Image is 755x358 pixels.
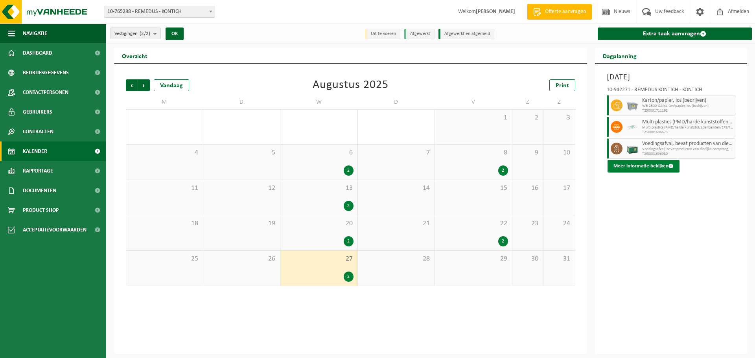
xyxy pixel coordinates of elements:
button: Vestigingen(2/2) [110,28,161,39]
td: Z [512,95,544,109]
span: 15 [439,184,508,193]
span: 7 [362,149,431,157]
span: Gebruikers [23,102,52,122]
span: Product Shop [23,200,59,220]
span: 14 [362,184,431,193]
span: 10-765288 - REMEDUS - KONTICH [104,6,215,17]
span: Bedrijfsgegevens [23,63,69,83]
span: 1 [439,114,508,122]
span: 24 [547,219,571,228]
span: Multi plastics (PMD/harde kunststof/spanbanden/EPS/folie) [642,125,733,130]
span: Contracten [23,122,53,141]
h2: Overzicht [114,48,155,63]
td: V [435,95,512,109]
span: 2 [516,114,540,122]
span: Kalender [23,141,47,161]
span: T250001696980 [642,152,733,156]
li: Afgewerkt en afgemeld [438,29,494,39]
span: Offerte aanvragen [543,8,588,16]
span: 10-765288 - REMEDUS - KONTICH [104,6,215,18]
img: WB-2500-GAL-GY-01 [626,99,638,111]
span: 25 [130,255,199,263]
span: 8 [439,149,508,157]
td: W [280,95,358,109]
div: Vandaag [154,79,189,91]
span: Acceptatievoorwaarden [23,220,87,240]
a: Print [549,79,575,91]
div: 2 [344,201,354,211]
div: 2 [344,165,354,176]
div: 10-942271 - REMEDUS KONTICH - KONTICH [607,87,736,95]
div: 2 [498,236,508,246]
h3: [DATE] [607,72,736,83]
span: 11 [130,184,199,193]
span: 9 [516,149,540,157]
td: D [203,95,281,109]
img: PB-LB-0680-HPE-GN-01 [626,143,638,154]
td: Z [543,95,575,109]
div: 2 [344,272,354,282]
span: 31 [547,255,571,263]
td: D [358,95,435,109]
a: Extra taak aanvragen [598,28,752,40]
span: Vorige [126,79,138,91]
span: Vestigingen [114,28,150,40]
h2: Dagplanning [595,48,645,63]
span: 27 [284,255,354,263]
span: 23 [516,219,540,228]
span: Voedingsafval, bevat producten van dierlijke oorsprong, gemengde verpakking (exclusief glas), cat... [642,141,733,147]
span: Voedingsafval, bevat producten van dierlijke oorsprong, geme [642,147,733,152]
span: 6 [284,149,354,157]
span: 13 [284,184,354,193]
span: 29 [439,255,508,263]
button: OK [166,28,184,40]
span: 19 [207,219,276,228]
strong: [PERSON_NAME] [476,9,515,15]
span: 18 [130,219,199,228]
div: Augustus 2025 [313,79,389,91]
span: 30 [516,255,540,263]
span: Multi plastics (PMD/harde kunststoffen/spanbanden/EPS/folie naturel/folie gemengd) [642,119,733,125]
count: (2/2) [140,31,150,36]
span: Print [556,83,569,89]
li: Afgewerkt [404,29,435,39]
span: T250001696673 [642,130,733,135]
div: 2 [498,165,508,176]
li: Uit te voeren [365,29,400,39]
span: Documenten [23,181,56,200]
span: WB-2500-GA karton/papier, los (bedrijven) [642,104,733,108]
span: 20 [284,219,354,228]
div: 2 [344,236,354,246]
span: 5 [207,149,276,157]
span: 21 [362,219,431,228]
span: Contactpersonen [23,83,68,102]
span: 12 [207,184,276,193]
span: Karton/papier, los (bedrijven) [642,97,733,104]
span: T250001711192 [642,108,733,113]
span: 17 [547,184,571,193]
span: 28 [362,255,431,263]
span: 16 [516,184,540,193]
span: Navigatie [23,24,47,43]
span: Dashboard [23,43,52,63]
a: Offerte aanvragen [527,4,592,20]
span: 3 [547,114,571,122]
img: LP-SK-00500-LPE-16 [626,121,638,133]
button: Meer informatie bekijken [608,160,679,173]
span: Volgende [138,79,150,91]
span: 22 [439,219,508,228]
span: Rapportage [23,161,53,181]
span: 4 [130,149,199,157]
span: 10 [547,149,571,157]
td: M [126,95,203,109]
span: 26 [207,255,276,263]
